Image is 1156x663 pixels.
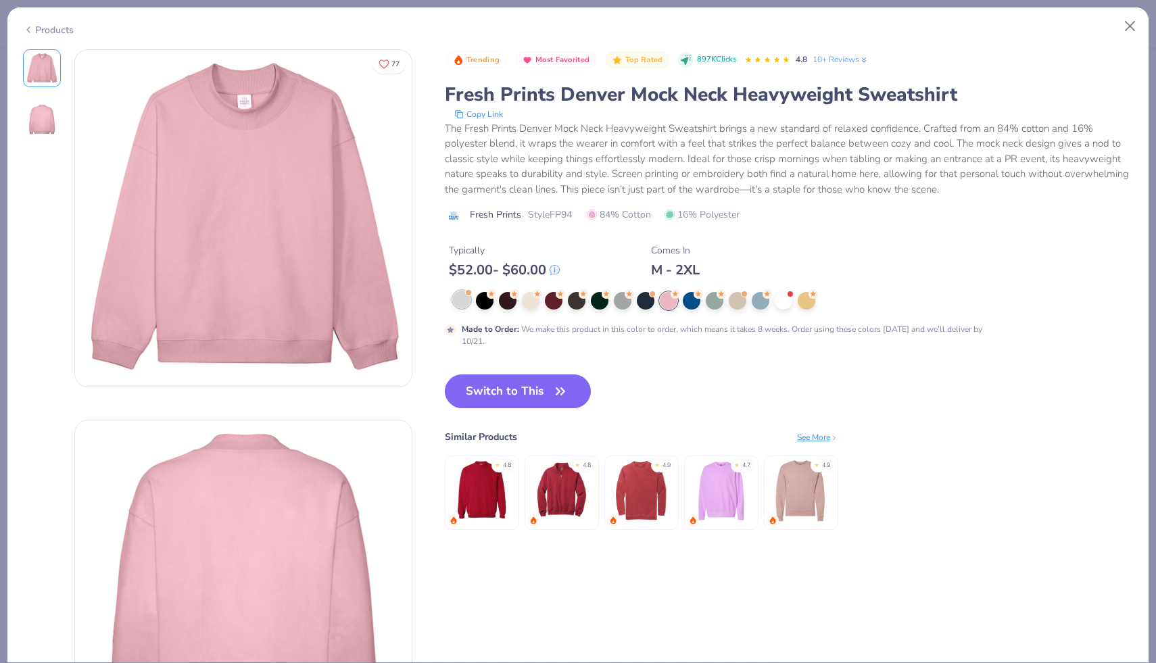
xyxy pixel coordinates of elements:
[697,54,736,66] span: 897K Clicks
[23,23,74,37] div: Products
[503,461,511,470] div: 4.8
[446,51,507,69] button: Badge Button
[515,51,597,69] button: Badge Button
[663,461,671,470] div: 4.9
[470,207,521,222] span: Fresh Prints
[734,461,740,466] div: ★
[391,61,400,68] span: 77
[462,323,986,347] div: We make this product in this color to order, which means it takes 8 weeks. Order using these colo...
[26,103,58,136] img: Back
[372,54,406,74] button: Like
[450,458,514,522] img: Gildan Adult Heavy Blend Adult 8 Oz. 50/50 Fleece Crew
[495,461,500,466] div: ★
[605,51,670,69] button: Badge Button
[742,461,750,470] div: 4.7
[445,82,1134,107] div: Fresh Prints Denver Mock Neck Heavyweight Sweatshirt
[75,50,412,387] img: Front
[466,56,500,64] span: Trending
[522,55,533,66] img: Most Favorited sort
[654,461,660,466] div: ★
[689,516,697,524] img: trending.gif
[529,516,537,524] img: trending.gif
[612,55,623,66] img: Top Rated sort
[689,458,753,522] img: Comfort Colors Unisex Lightweight Cotton Crewneck Sweatshirt
[529,458,594,522] img: Jerzees Nublend Quarter-Zip Cadet Collar Sweatshirt
[535,56,589,64] span: Most Favorited
[1117,14,1143,39] button: Close
[769,458,833,522] img: Jerzees Adult NuBlend® Fleece Crew
[609,516,617,524] img: trending.gif
[449,262,560,278] div: $ 52.00 - $ 60.00
[449,243,560,257] div: Typically
[445,210,463,221] img: brand logo
[575,461,580,466] div: ★
[814,461,819,466] div: ★
[445,121,1134,197] div: The Fresh Prints Denver Mock Neck Heavyweight Sweatshirt brings a new standard of relaxed confide...
[453,55,464,66] img: Trending sort
[450,107,507,121] button: copy to clipboard
[625,56,663,64] span: Top Rated
[744,49,790,71] div: 4.8 Stars
[587,207,651,222] span: 84% Cotton
[796,54,807,65] span: 4.8
[450,516,458,524] img: trending.gif
[462,324,519,335] strong: Made to Order :
[445,374,592,408] button: Switch to This
[609,458,673,522] img: Comfort Colors Adult Crewneck Sweatshirt
[528,207,572,222] span: Style FP94
[665,207,740,222] span: 16% Polyester
[651,243,700,257] div: Comes In
[813,53,869,66] a: 10+ Reviews
[26,52,58,84] img: Front
[445,430,517,444] div: Similar Products
[822,461,830,470] div: 4.9
[583,461,591,470] div: 4.8
[797,431,838,443] div: See More
[769,516,777,524] img: trending.gif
